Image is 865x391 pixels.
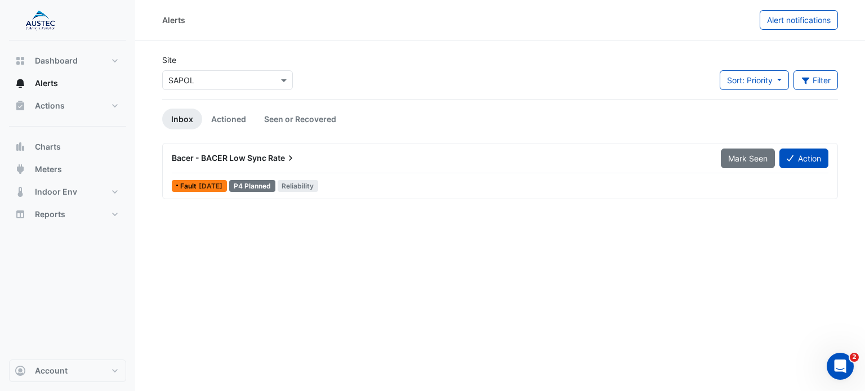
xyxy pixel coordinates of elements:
[727,75,773,85] span: Sort: Priority
[15,100,26,111] app-icon: Actions
[35,186,77,197] span: Indoor Env
[850,353,859,362] span: 2
[172,153,266,163] span: Bacer - BACER Low Sync
[35,55,78,66] span: Dashboard
[15,186,26,197] app-icon: Indoor Env
[9,50,126,72] button: Dashboard
[15,55,26,66] app-icon: Dashboard
[9,158,126,181] button: Meters
[255,109,345,129] a: Seen or Recovered
[162,54,176,66] label: Site
[720,70,789,90] button: Sort: Priority
[229,180,275,192] div: P4 Planned
[35,100,65,111] span: Actions
[9,136,126,158] button: Charts
[278,180,319,192] span: Reliability
[162,109,202,129] a: Inbox
[767,15,831,25] span: Alert notifications
[827,353,854,380] iframe: Intercom live chat
[15,164,26,175] app-icon: Meters
[202,109,255,129] a: Actioned
[35,141,61,152] span: Charts
[14,9,64,32] img: Company Logo
[9,359,126,382] button: Account
[15,78,26,89] app-icon: Alerts
[35,209,65,220] span: Reports
[721,149,775,168] button: Mark Seen
[162,14,185,26] div: Alerts
[728,154,768,163] span: Mark Seen
[760,10,838,30] button: Alert notifications
[35,365,68,376] span: Account
[793,70,839,90] button: Filter
[9,95,126,117] button: Actions
[15,209,26,220] app-icon: Reports
[9,203,126,226] button: Reports
[35,164,62,175] span: Meters
[180,183,199,190] span: Fault
[268,152,296,164] span: Rate
[779,149,828,168] button: Action
[199,182,222,190] span: Thu 02-Oct-2025 15:32 ACST
[9,181,126,203] button: Indoor Env
[35,78,58,89] span: Alerts
[15,141,26,152] app-icon: Charts
[9,72,126,95] button: Alerts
